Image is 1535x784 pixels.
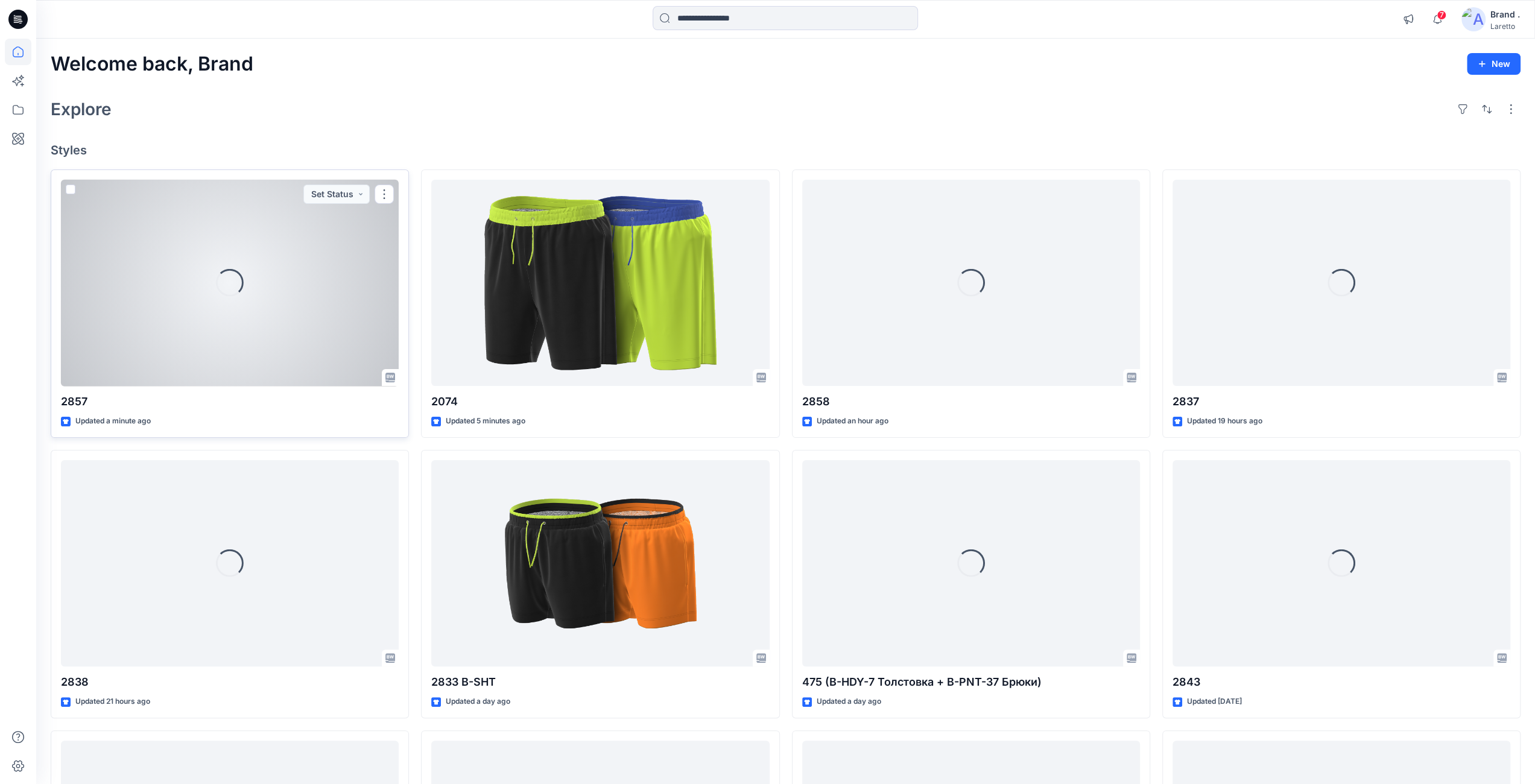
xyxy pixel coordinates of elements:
[802,674,1140,691] p: 475 (B-HDY-7 Толстовка + B-PNT-37 Брюки)
[1173,674,1510,691] p: 2843
[61,393,399,410] p: 2857
[75,695,150,708] p: Updated 21 hours ago
[431,674,769,691] p: 2833 B-SHT
[446,695,510,708] p: Updated a day ago
[61,674,399,691] p: 2838
[431,180,769,387] a: 2074
[51,53,253,75] h2: Welcome back, Brand
[1173,393,1510,410] p: 2837
[1187,695,1242,708] p: Updated [DATE]
[1490,22,1520,31] div: Laretto
[802,393,1140,410] p: 2858
[51,143,1521,157] h4: Styles
[1187,415,1262,428] p: Updated 19 hours ago
[51,100,112,119] h2: Explore
[75,415,151,428] p: Updated a minute ago
[817,415,888,428] p: Updated an hour ago
[1461,7,1486,31] img: avatar
[431,393,769,410] p: 2074
[1490,7,1520,22] div: Brand .
[817,695,881,708] p: Updated a day ago
[446,415,525,428] p: Updated 5 minutes ago
[1437,10,1446,20] span: 7
[431,460,769,667] a: 2833 B-SHT
[1467,53,1521,75] button: New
